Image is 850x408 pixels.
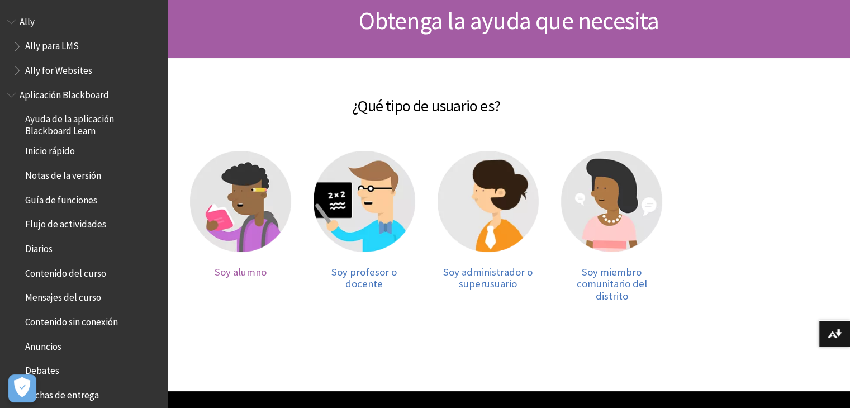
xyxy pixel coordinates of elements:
[561,151,662,302] a: Miembro comunitario Soy miembro comunitario del distrito
[20,86,109,101] span: Aplicación Blackboard
[20,12,35,27] span: Ally
[7,12,161,80] nav: Book outline for Anthology Ally Help
[25,362,59,377] span: Debates
[25,386,99,401] span: Fechas de entrega
[314,151,415,252] img: Profesor
[25,312,118,328] span: Contenido sin conexión
[25,215,106,230] span: Flujo de actividades
[190,151,291,252] img: Alumno
[25,264,106,279] span: Contenido del curso
[190,151,291,302] a: Alumno Soy alumno
[561,151,662,252] img: Miembro comunitario
[438,151,539,302] a: Administrador Soy administrador o superusuario
[25,191,97,206] span: Guía de funciones
[359,5,659,36] span: Obtenga la ayuda que necesita
[443,265,533,291] span: Soy administrador o superusuario
[25,288,101,303] span: Mensajes del curso
[576,265,647,302] span: Soy miembro comunitario del distrito
[8,374,36,402] button: Abrir preferencias
[438,151,539,252] img: Administrador
[215,265,267,278] span: Soy alumno
[179,80,673,117] h2: ¿Qué tipo de usuario es?
[25,110,160,136] span: Ayuda de la aplicación Blackboard Learn
[25,37,79,52] span: Ally para LMS
[25,166,101,181] span: Notas de la versión
[25,61,92,76] span: Ally for Websites
[25,337,61,352] span: Anuncios
[314,151,415,302] a: Profesor Soy profesor o docente
[25,142,75,157] span: Inicio rápido
[25,239,53,254] span: Diarios
[331,265,397,291] span: Soy profesor o docente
